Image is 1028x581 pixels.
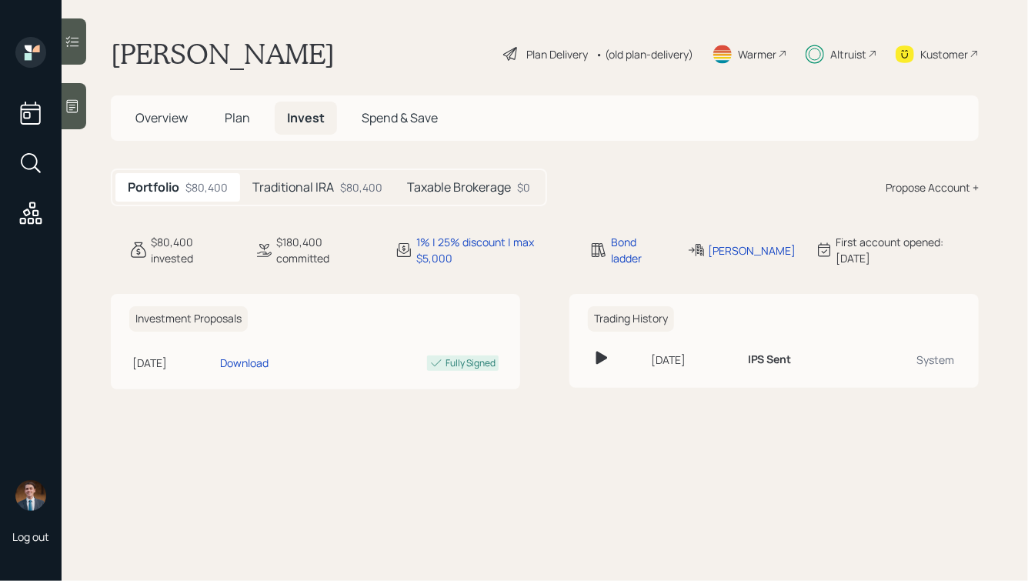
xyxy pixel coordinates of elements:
[738,46,776,62] div: Warmer
[596,46,693,62] div: • (old plan-delivery)
[446,356,496,370] div: Fully Signed
[276,234,376,266] div: $180,400 committed
[135,109,188,126] span: Overview
[12,529,49,544] div: Log out
[886,179,979,195] div: Propose Account +
[748,353,792,366] h6: IPS Sent
[340,179,382,195] div: $80,400
[588,306,674,332] h6: Trading History
[132,355,214,371] div: [DATE]
[151,234,236,266] div: $80,400 invested
[836,234,979,266] div: First account opened: [DATE]
[517,179,530,195] div: $0
[111,37,335,71] h1: [PERSON_NAME]
[220,355,269,371] div: Download
[128,180,179,195] h5: Portfolio
[709,242,796,259] div: [PERSON_NAME]
[15,480,46,511] img: hunter_neumayer.jpg
[651,352,736,368] div: [DATE]
[526,46,588,62] div: Plan Delivery
[252,180,334,195] h5: Traditional IRA
[287,109,325,126] span: Invest
[416,234,570,266] div: 1% | 25% discount | max $5,000
[920,46,968,62] div: Kustomer
[407,180,511,195] h5: Taxable Brokerage
[185,179,228,195] div: $80,400
[611,234,669,266] div: Bond ladder
[863,352,954,368] div: System
[362,109,438,126] span: Spend & Save
[830,46,866,62] div: Altruist
[129,306,248,332] h6: Investment Proposals
[225,109,250,126] span: Plan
